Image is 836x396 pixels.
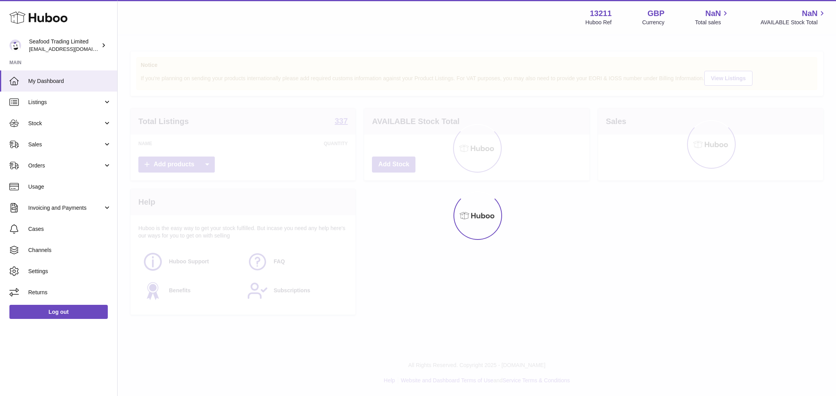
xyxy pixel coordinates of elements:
span: Sales [28,141,103,148]
span: Usage [28,183,111,191]
div: Currency [642,19,665,26]
strong: 13211 [590,8,612,19]
a: NaN Total sales [695,8,730,26]
span: [EMAIL_ADDRESS][DOMAIN_NAME] [29,46,115,52]
a: NaN AVAILABLE Stock Total [760,8,827,26]
span: NaN [705,8,721,19]
span: Stock [28,120,103,127]
span: NaN [802,8,818,19]
span: Invoicing and Payments [28,204,103,212]
span: Channels [28,247,111,254]
a: Log out [9,305,108,319]
strong: GBP [647,8,664,19]
div: Huboo Ref [586,19,612,26]
img: internalAdmin-13211@internal.huboo.com [9,40,21,51]
span: Total sales [695,19,730,26]
div: Seafood Trading Limited [29,38,100,53]
span: Listings [28,99,103,106]
span: Orders [28,162,103,169]
span: My Dashboard [28,77,111,85]
span: AVAILABLE Stock Total [760,19,827,26]
span: Settings [28,268,111,275]
span: Cases [28,225,111,233]
span: Returns [28,289,111,296]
